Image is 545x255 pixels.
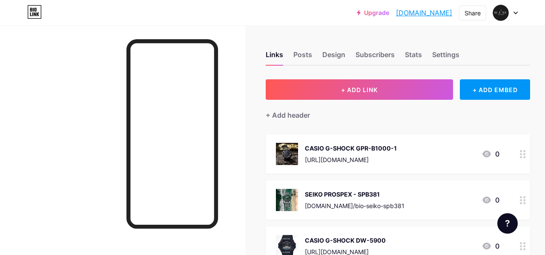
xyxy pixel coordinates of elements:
[322,49,345,65] div: Design
[266,110,310,120] div: + Add header
[482,195,499,205] div: 0
[266,79,453,100] button: + ADD LINK
[305,201,404,210] div: [DOMAIN_NAME]/bio-seiko-spb381
[432,49,459,65] div: Settings
[293,49,312,65] div: Posts
[276,143,298,165] img: CASIO G-SHOCK GPR-B1000-1
[305,190,404,199] div: SEIKO PROSPEX - SPB381
[266,49,283,65] div: Links
[482,149,499,159] div: 0
[357,9,389,16] a: Upgrade
[493,5,509,21] img: Vu Huy
[396,8,452,18] a: [DOMAIN_NAME]
[356,49,395,65] div: Subscribers
[305,155,397,164] div: [URL][DOMAIN_NAME]
[460,79,530,100] div: + ADD EMBED
[465,9,481,17] div: Share
[305,144,397,153] div: CASIO G-SHOCK GPR-B1000-1
[341,86,378,93] span: + ADD LINK
[482,241,499,251] div: 0
[305,236,386,245] div: CASIO G-SHOCK DW-5900
[405,49,422,65] div: Stats
[276,189,298,211] img: SEIKO PROSPEX - SPB381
